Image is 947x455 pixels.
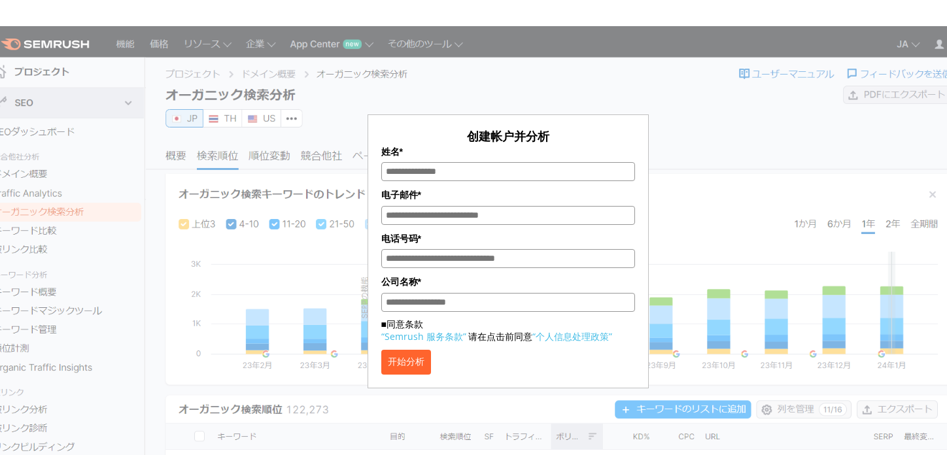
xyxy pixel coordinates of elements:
font: ■同意条款 [381,318,423,330]
font: 请在点击前同意 [468,330,532,343]
button: 开始分析 [381,350,431,375]
font: 电子邮件* [381,190,421,200]
font: 电话号码* [381,233,421,244]
a: “个人信息处理政策” [532,330,612,343]
font: 开始分析 [388,356,424,367]
font: 公司名称* [381,277,421,287]
a: “Semrush 服务条款” [381,330,466,343]
font: 创建帐户并分析 [467,128,549,144]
